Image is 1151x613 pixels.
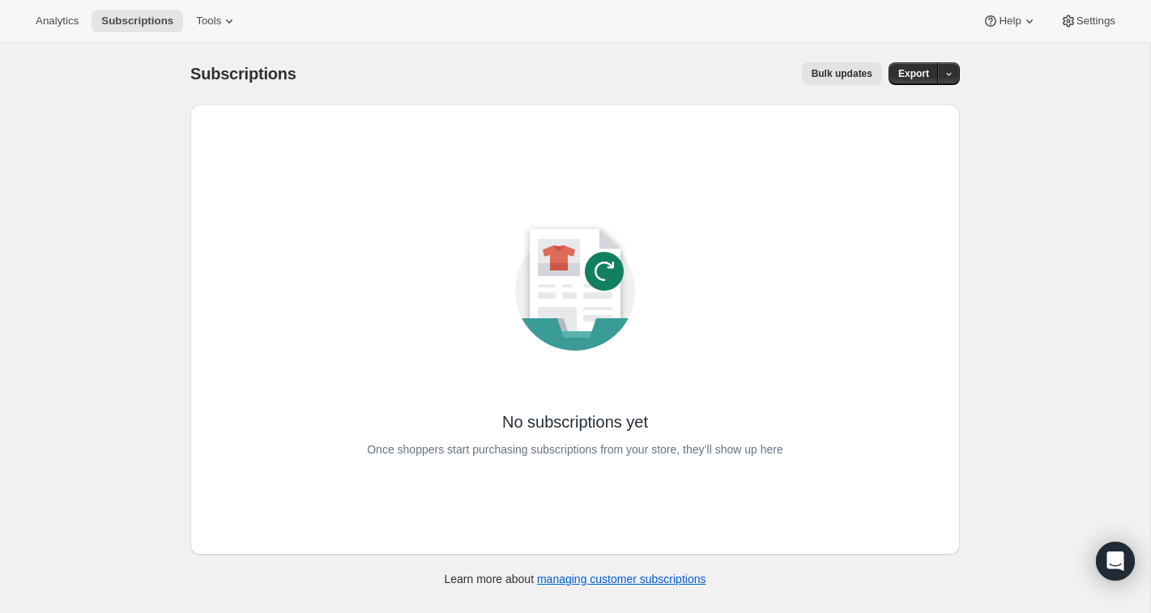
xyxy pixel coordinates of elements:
span: Analytics [36,15,79,28]
span: Help [999,15,1021,28]
span: Export [898,67,929,80]
p: No subscriptions yet [502,411,648,433]
button: Export [889,62,939,85]
p: Learn more about [445,571,706,587]
button: Help [973,10,1047,32]
button: Tools [186,10,247,32]
button: Bulk updates [802,62,882,85]
a: managing customer subscriptions [537,573,706,585]
span: Settings [1076,15,1115,28]
p: Once shoppers start purchasing subscriptions from your store, they’ll show up here [367,438,783,461]
button: Analytics [26,10,88,32]
span: Bulk updates [812,67,872,80]
span: Subscriptions [101,15,173,28]
span: Subscriptions [190,65,296,83]
button: Settings [1051,10,1125,32]
span: Tools [196,15,221,28]
button: Subscriptions [92,10,183,32]
div: Open Intercom Messenger [1096,542,1135,581]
